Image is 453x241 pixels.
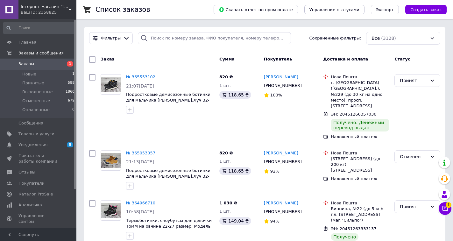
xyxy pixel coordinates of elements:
[405,5,447,14] button: Создать заказ
[18,169,35,175] span: Отзывы
[331,112,376,117] span: ЭН: 20451266357030
[126,151,155,155] a: № 365053057
[394,57,410,61] span: Статус
[376,7,394,12] span: Экспорт
[101,77,121,92] img: Фото товару
[410,7,442,12] span: Создать заказ
[219,91,251,99] div: 118.65 ₴
[21,4,68,10] span: Інтернет-магазин "BabyBoots.prom.ua"
[18,120,43,126] span: Сообщения
[68,80,74,86] span: 588
[381,36,396,41] span: (3128)
[264,150,298,156] a: [PERSON_NAME]
[270,219,280,223] span: 94%
[101,35,121,41] span: Фильтры
[138,32,291,45] input: Поиск по номеру заказа, ФИО покупателя, номеру телефона, Email, номеру накладной
[101,203,121,218] img: Фото товару
[309,7,359,12] span: Управление статусами
[126,168,210,185] a: Подростковые демисезонные ботинки для мальчика [PERSON_NAME].Луч 32-37р. Модель Q366-3
[18,202,42,208] span: Аналитика
[126,74,155,79] a: № 365553102
[219,83,231,88] span: 1 шт.
[219,7,293,12] span: Скачать отчет по пром-оплате
[399,7,447,12] a: Создать заказ
[22,80,44,86] span: Принятые
[3,22,75,34] input: Поиск
[400,203,427,210] div: Принят
[219,159,231,164] span: 1 шт.
[18,50,64,56] span: Заказы и сообщения
[331,134,389,140] div: Наложенный платеж
[446,202,451,208] span: 1
[400,77,427,84] div: Принят
[331,226,376,231] span: ЭН: 20451263333137
[126,159,154,164] span: 21:13[DATE]
[219,167,251,175] div: 118.65 ₴
[219,74,233,79] span: 820 ₴
[21,10,76,15] div: Ваш ID: 2358825
[323,57,368,61] span: Доставка и оплата
[439,202,451,215] button: Чат с покупателем1
[219,151,233,155] span: 820 ₴
[263,208,303,216] div: [PHONE_NUMBER]
[270,93,282,97] span: 100%
[331,80,389,109] div: г. [GEOGRAPHIC_DATA] ([GEOGRAPHIC_DATA].), №229 (до 30 кг на одно место): просп. [STREET_ADDRESS]
[101,74,121,95] a: Фото товару
[309,35,361,41] span: Сохраненные фильтры:
[331,156,389,174] div: [STREET_ADDRESS] (до 200 кг): [STREET_ADDRESS]
[68,98,74,104] span: 679
[18,213,59,224] span: Управление сайтом
[264,74,298,80] a: [PERSON_NAME]
[72,107,74,113] span: 0
[263,82,303,90] div: [PHONE_NUMBER]
[331,74,389,80] div: Нова Пошта
[18,142,47,148] span: Уведомления
[219,57,235,61] span: Сумма
[126,83,154,89] span: 21:07[DATE]
[264,200,298,206] a: [PERSON_NAME]
[22,107,50,113] span: Оплаченные
[101,57,114,61] span: Заказ
[18,191,53,197] span: Каталог ProSale
[101,153,121,168] img: Фото товару
[219,201,237,205] span: 1 030 ₴
[18,39,36,45] span: Главная
[101,150,121,171] a: Фото товару
[371,5,399,14] button: Экспорт
[18,131,54,137] span: Товары и услуги
[264,57,292,61] span: Покупатель
[214,5,298,14] button: Скачать отчет по пром-оплате
[263,158,303,166] div: [PHONE_NUMBER]
[67,61,73,67] span: 1
[18,61,34,67] span: Заказы
[22,89,53,95] span: Выполненные
[331,119,389,131] div: Получено. Денежный перевод выдан
[101,200,121,221] a: Фото товару
[126,92,210,109] a: Подростковые демисезонные ботинки для мальчика [PERSON_NAME].Луч 32-37р. Модель Q364-2
[18,181,45,186] span: Покупатели
[331,233,358,241] div: Получено
[67,142,73,147] span: 5
[66,89,74,95] span: 1860
[96,6,150,13] h1: Список заказов
[22,98,50,104] span: Отмененные
[400,153,427,160] div: Отменен
[331,206,389,223] div: Винница, №22 (до 5 кг): пл. [STREET_ADDRESS] (маг."Сильпо")
[270,169,280,174] span: 92%
[126,209,154,214] span: 10:58[DATE]
[22,71,36,77] span: Новые
[72,71,74,77] span: 1
[18,153,59,164] span: Показатели работы компании
[331,200,389,206] div: Нова Пошта
[331,150,389,156] div: Нова Пошта
[304,5,365,14] button: Управление статусами
[219,217,251,225] div: 149.04 ₴
[126,201,155,205] a: № 364966710
[372,35,380,41] span: Все
[126,218,212,235] a: Термоботинки, сноубутсы для девочки ТомМ на овчине 22-27 размер. Модель 10248C
[219,209,231,214] span: 1 шт.
[331,176,389,182] div: Наложенный платеж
